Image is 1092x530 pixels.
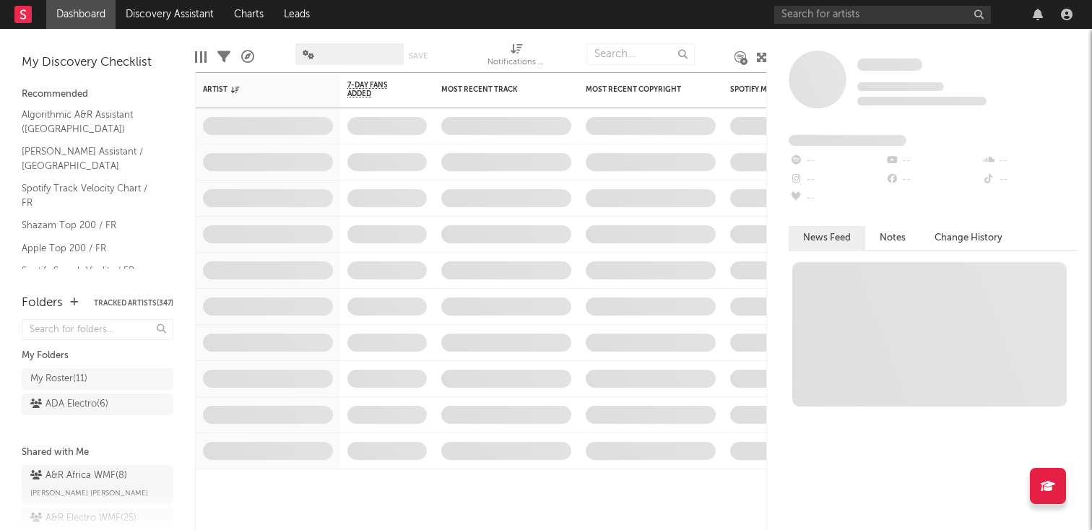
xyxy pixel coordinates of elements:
[857,97,987,105] span: 0 fans last week
[789,189,885,208] div: --
[789,170,885,189] div: --
[487,54,545,71] div: Notifications (Artist)
[857,58,922,71] span: Some Artist
[981,170,1078,189] div: --
[22,444,173,461] div: Shared with Me
[885,170,981,189] div: --
[22,144,159,173] a: [PERSON_NAME] Assistant / [GEOGRAPHIC_DATA]
[195,36,207,78] div: Edit Columns
[22,107,159,136] a: Algorithmic A&R Assistant ([GEOGRAPHIC_DATA])
[865,226,920,250] button: Notes
[241,36,254,78] div: A&R Pipeline
[586,85,694,94] div: Most Recent Copyright
[22,394,173,415] a: ADA Electro(6)
[774,6,991,24] input: Search for artists
[789,135,906,146] span: Fans Added by Platform
[347,81,405,98] span: 7-Day Fans Added
[857,82,944,91] span: Tracking Since: [DATE]
[22,347,173,365] div: My Folders
[217,36,230,78] div: Filters
[203,85,311,94] div: Artist
[22,181,159,210] a: Spotify Track Velocity Chart / FR
[22,368,173,390] a: My Roster(11)
[30,510,136,527] div: A&R Electro WMF ( 25 )
[30,467,127,485] div: A&R Africa WMF ( 8 )
[981,152,1078,170] div: --
[22,263,159,279] a: Spotify Search Virality / FR
[885,152,981,170] div: --
[789,152,885,170] div: --
[22,465,173,504] a: A&R Africa WMF(8)[PERSON_NAME] [PERSON_NAME]
[22,86,173,103] div: Recommended
[30,485,148,502] span: [PERSON_NAME] [PERSON_NAME]
[22,240,159,256] a: Apple Top 200 / FR
[30,370,87,388] div: My Roster ( 11 )
[857,58,922,72] a: Some Artist
[487,36,545,78] div: Notifications (Artist)
[920,226,1017,250] button: Change History
[30,396,108,413] div: ADA Electro ( 6 )
[22,319,173,340] input: Search for folders...
[94,300,173,307] button: Tracked Artists(347)
[22,295,63,312] div: Folders
[409,52,428,60] button: Save
[441,85,550,94] div: Most Recent Track
[22,54,173,71] div: My Discovery Checklist
[789,226,865,250] button: News Feed
[730,85,838,94] div: Spotify Monthly Listeners
[586,43,695,65] input: Search...
[22,217,159,233] a: Shazam Top 200 / FR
